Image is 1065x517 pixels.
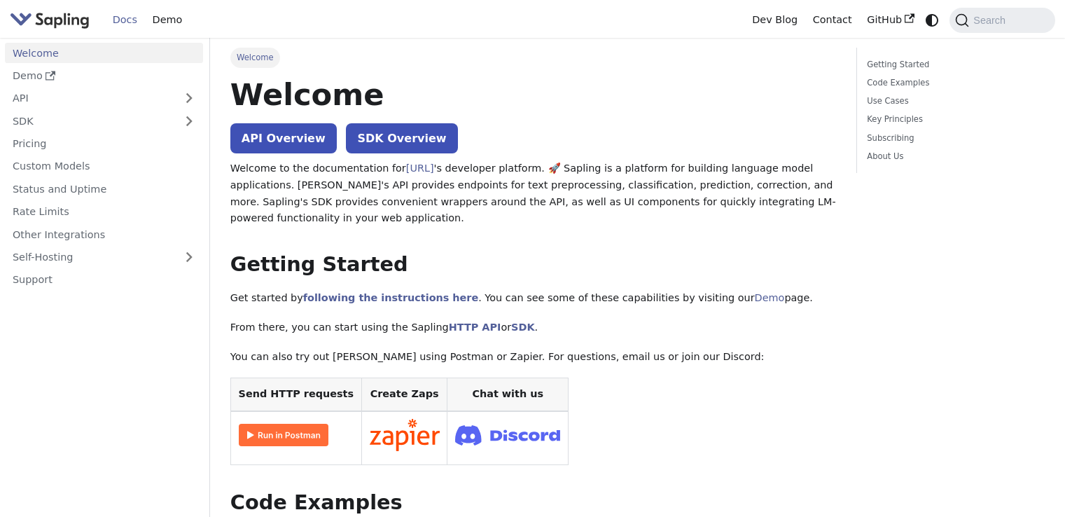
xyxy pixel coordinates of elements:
[230,378,361,411] th: Send HTTP requests
[230,252,836,277] h2: Getting Started
[867,132,1040,145] a: Subscribing
[230,48,280,67] span: Welcome
[230,349,836,366] p: You can also try out [PERSON_NAME] using Postman or Zapier. For questions, email us or join our D...
[867,95,1040,108] a: Use Cases
[455,421,560,450] img: Join Discord
[859,9,921,31] a: GitHub
[361,378,447,411] th: Create Zaps
[447,378,569,411] th: Chat with us
[755,292,785,303] a: Demo
[5,179,203,199] a: Status and Uptime
[230,48,836,67] nav: Breadcrumbs
[805,9,860,31] a: Contact
[867,58,1040,71] a: Getting Started
[867,76,1040,90] a: Code Examples
[5,111,175,131] a: SDK
[5,156,203,177] a: Custom Models
[867,113,1040,126] a: Key Principles
[867,150,1040,163] a: About Us
[5,270,203,290] a: Support
[5,224,203,244] a: Other Integrations
[5,43,203,63] a: Welcome
[511,322,534,333] a: SDK
[922,10,942,30] button: Switch between dark and light mode (currently system mode)
[175,111,203,131] button: Expand sidebar category 'SDK'
[230,160,836,227] p: Welcome to the documentation for 's developer platform. 🚀 Sapling is a platform for building lang...
[145,9,190,31] a: Demo
[5,247,203,268] a: Self-Hosting
[5,134,203,154] a: Pricing
[230,123,337,153] a: API Overview
[5,88,175,109] a: API
[346,123,457,153] a: SDK Overview
[230,319,836,336] p: From there, you can start using the Sapling or .
[406,163,434,174] a: [URL]
[105,9,145,31] a: Docs
[949,8,1054,33] button: Search (Command+K)
[230,490,836,516] h2: Code Examples
[175,88,203,109] button: Expand sidebar category 'API'
[449,322,501,333] a: HTTP API
[744,9,805,31] a: Dev Blog
[5,202,203,222] a: Rate Limits
[370,419,440,451] img: Connect in Zapier
[969,15,1014,26] span: Search
[230,290,836,307] p: Get started by . You can see some of these capabilities by visiting our page.
[10,10,90,30] img: Sapling.ai
[10,10,95,30] a: Sapling.aiSapling.ai
[303,292,478,303] a: following the instructions here
[230,76,836,113] h1: Welcome
[5,66,203,86] a: Demo
[239,424,328,446] img: Run in Postman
